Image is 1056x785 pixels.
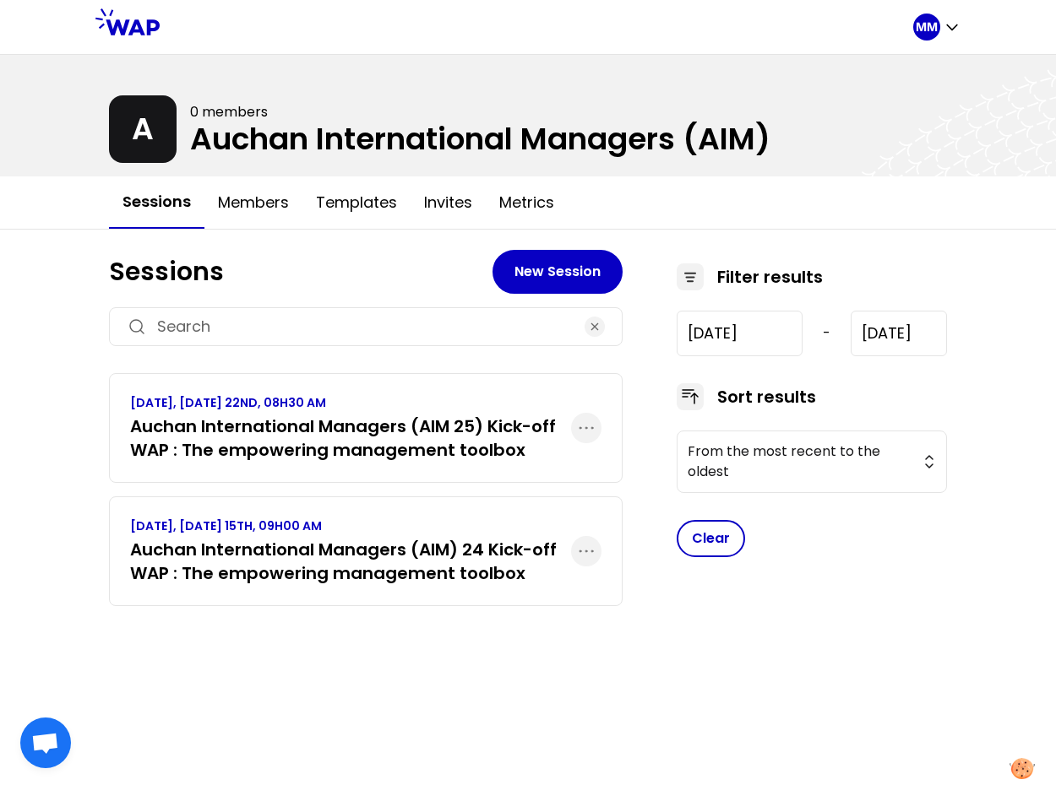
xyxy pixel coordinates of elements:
[20,717,71,768] a: Ouvrir le chat
[688,441,912,482] span: From the most recent to the oldest
[851,311,947,356] input: YYYY-M-D
[677,520,745,557] button: Clear
[411,177,486,228] button: Invites
[717,385,816,409] h3: Sort results
[130,517,571,534] p: [DATE], [DATE] 15TH, 09H00 AM
[130,414,571,462] h3: Auchan International Managers (AIM 25) Kick-off WAP : The empowering management toolbox
[109,257,493,287] h1: Sessions
[677,311,803,356] input: YYYY-M-D
[157,315,574,338] input: Search
[130,394,571,462] a: [DATE], [DATE] 22ND, 08H30 AMAuchan International Managers (AIM 25) Kick-off WAP : The empowering...
[717,265,823,289] h3: Filter results
[677,430,947,493] button: From the most recent to the oldest
[493,250,623,294] button: New Session
[109,176,204,229] button: Sessions
[916,19,938,35] p: MM
[302,177,411,228] button: Templates
[913,14,961,41] button: MM
[823,323,830,344] span: -
[130,538,571,585] h3: Auchan International Managers (AIM) 24 Kick-off WAP : The empowering management toolbox
[130,517,571,585] a: [DATE], [DATE] 15TH, 09H00 AMAuchan International Managers (AIM) 24 Kick-off WAP : The empowering...
[204,177,302,228] button: Members
[486,177,568,228] button: Metrics
[130,394,571,411] p: [DATE], [DATE] 22ND, 08H30 AM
